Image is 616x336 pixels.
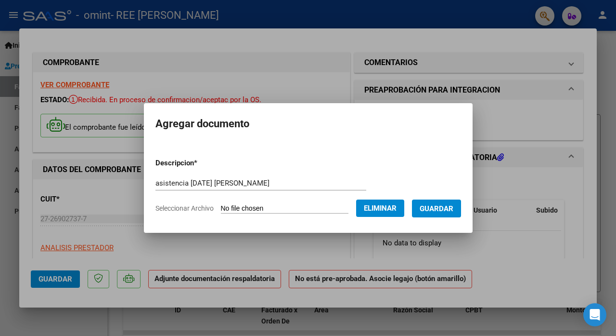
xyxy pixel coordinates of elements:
[155,204,214,212] span: Seleccionar Archivo
[583,303,606,326] div: Open Intercom Messenger
[412,200,461,217] button: Guardar
[420,204,453,213] span: Guardar
[364,204,397,213] span: Eliminar
[356,200,404,217] button: Eliminar
[155,115,461,133] h2: Agregar documento
[155,158,247,169] p: Descripcion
